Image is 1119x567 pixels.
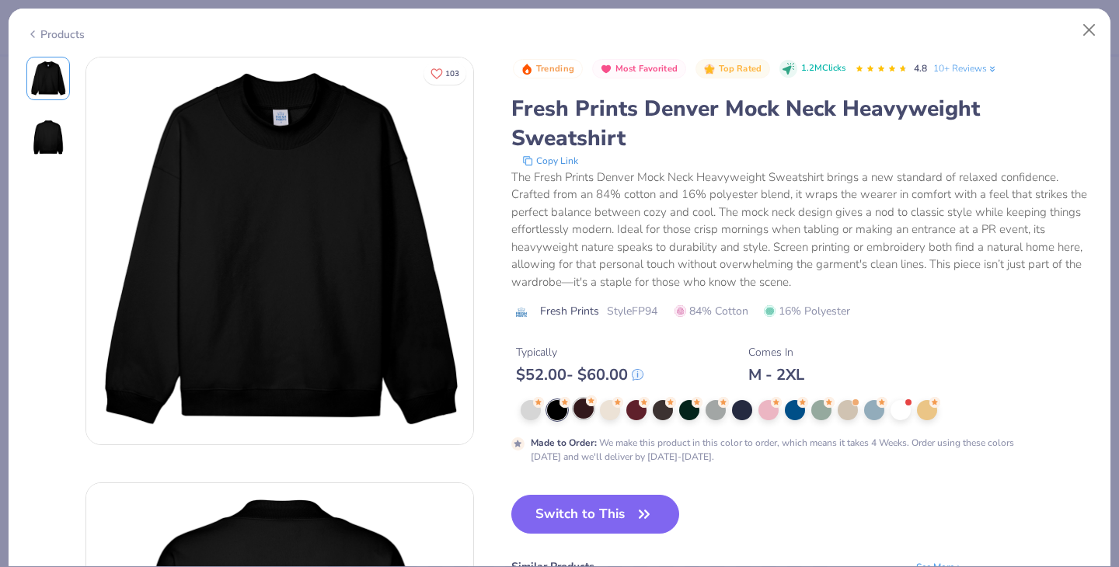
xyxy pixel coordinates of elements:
img: Back [30,119,67,156]
div: Products [26,26,85,43]
img: Front [86,57,473,444]
span: 1.2M Clicks [801,62,845,75]
span: Fresh Prints [540,303,599,319]
button: Badge Button [695,59,770,79]
div: Typically [516,344,643,360]
div: 4.8 Stars [855,57,908,82]
img: Trending sort [521,63,533,75]
button: Badge Button [592,59,686,79]
div: M - 2XL [748,365,804,384]
a: 10+ Reviews [933,61,998,75]
button: Badge Button [513,59,583,79]
span: 16% Polyester [764,303,850,319]
button: Switch to This [511,495,680,534]
img: Front [30,60,67,97]
strong: Made to Order : [531,437,597,449]
div: We make this product in this color to order, which means it takes 4 Weeks. Order using these colo... [531,436,1023,464]
span: Style FP94 [607,303,657,319]
img: brand logo [511,306,532,318]
div: The Fresh Prints Denver Mock Neck Heavyweight Sweatshirt brings a new standard of relaxed confide... [511,169,1093,291]
div: $ 52.00 - $ 60.00 [516,365,643,384]
button: Like [424,62,466,85]
span: 103 [445,70,459,78]
img: Most Favorited sort [600,63,612,75]
button: Close [1075,16,1104,45]
span: Most Favorited [615,64,678,73]
div: Comes In [748,344,804,360]
span: 84% Cotton [675,303,748,319]
button: copy to clipboard [518,153,583,169]
img: Top Rated sort [703,63,716,75]
span: 4.8 [914,62,927,75]
span: Trending [536,64,574,73]
span: Top Rated [719,64,762,73]
div: Fresh Prints Denver Mock Neck Heavyweight Sweatshirt [511,94,1093,153]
